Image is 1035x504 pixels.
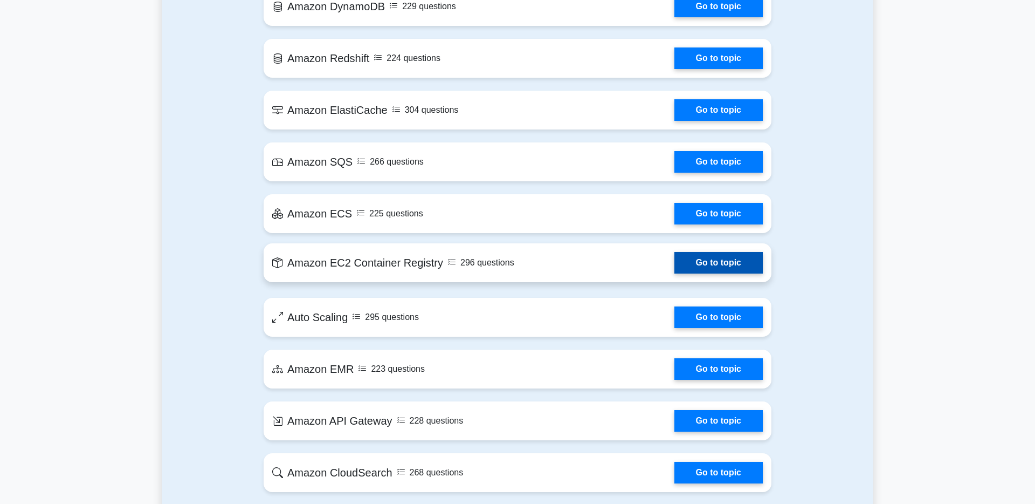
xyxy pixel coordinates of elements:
a: Go to topic [674,47,763,69]
a: Go to topic [674,410,763,432]
a: Go to topic [674,203,763,224]
a: Go to topic [674,252,763,274]
a: Go to topic [674,99,763,121]
a: Go to topic [674,358,763,380]
a: Go to topic [674,151,763,173]
a: Go to topic [674,462,763,483]
a: Go to topic [674,307,763,328]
